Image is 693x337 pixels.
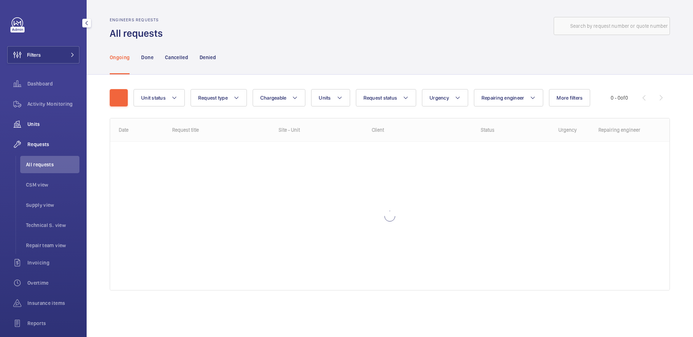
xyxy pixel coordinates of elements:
span: Technical S. view [26,222,79,229]
span: All requests [26,161,79,168]
button: Unit status [134,89,185,106]
span: Invoicing [27,259,79,266]
span: More filters [557,95,583,101]
span: Urgency [430,95,449,101]
span: Supply view [26,201,79,209]
span: Activity Monitoring [27,100,79,108]
button: Urgency [422,89,468,106]
span: Units [27,121,79,128]
button: Units [311,89,350,106]
button: Chargeable [253,89,306,106]
input: Search by request number or quote number [554,17,670,35]
h1: All requests [110,27,167,40]
button: More filters [549,89,590,106]
span: Repair team view [26,242,79,249]
button: Repairing engineer [474,89,544,106]
span: Chargeable [260,95,287,101]
button: Request status [356,89,417,106]
p: Cancelled [165,54,188,61]
p: Done [141,54,153,61]
p: Ongoing [110,54,130,61]
span: Insurance items [27,299,79,307]
span: Filters [27,51,41,58]
span: Request type [198,95,228,101]
span: Repairing engineer [481,95,524,101]
span: Reports [27,320,79,327]
span: Units [319,95,331,101]
span: CSM view [26,181,79,188]
span: Requests [27,141,79,148]
span: of [620,95,625,101]
span: 0 - 0 0 [611,95,628,100]
h2: Engineers requests [110,17,167,22]
span: Unit status [141,95,166,101]
button: Request type [191,89,247,106]
span: Overtime [27,279,79,286]
span: Request status [363,95,397,101]
button: Filters [7,46,79,64]
span: Dashboard [27,80,79,87]
p: Denied [200,54,216,61]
